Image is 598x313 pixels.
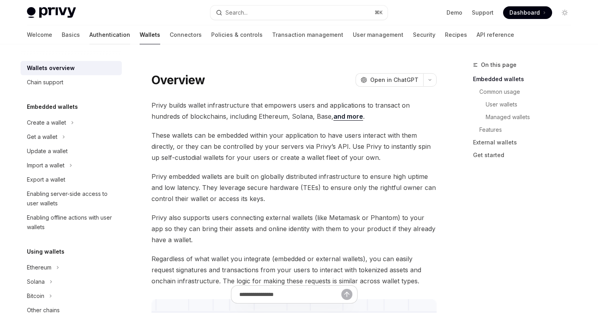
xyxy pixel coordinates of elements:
div: Create a wallet [27,118,66,127]
a: Demo [447,9,462,17]
a: Enabling offline actions with user wallets [21,211,122,234]
a: Update a wallet [21,144,122,158]
a: and more [333,112,363,121]
a: Policies & controls [211,25,263,44]
img: light logo [27,7,76,18]
button: Toggle dark mode [558,6,571,19]
a: Transaction management [272,25,343,44]
span: On this page [481,60,517,70]
div: Export a wallet [27,175,65,184]
div: Chain support [27,78,63,87]
a: Chain support [21,75,122,89]
div: Search... [225,8,248,17]
button: Open in ChatGPT [356,73,423,87]
span: Privy builds wallet infrastructure that empowers users and applications to transact on hundreds o... [151,100,437,122]
h1: Overview [151,73,205,87]
div: Solana [27,277,45,286]
a: Common usage [479,85,577,98]
a: Managed wallets [486,111,577,123]
a: Connectors [170,25,202,44]
a: Export a wallet [21,173,122,187]
a: External wallets [473,136,577,149]
div: Import a wallet [27,161,64,170]
div: Get a wallet [27,132,57,142]
a: Wallets [140,25,160,44]
span: ⌘ K [375,9,383,16]
a: Authentication [89,25,130,44]
a: User wallets [486,98,577,111]
div: Ethereum [27,263,51,272]
span: Privy embedded wallets are built on globally distributed infrastructure to ensure high uptime and... [151,171,437,204]
span: Regardless of what wallet you integrate (embedded or external wallets), you can easily request si... [151,253,437,286]
h5: Embedded wallets [27,102,78,112]
div: Bitcoin [27,291,44,301]
a: Dashboard [503,6,552,19]
span: Dashboard [509,9,540,17]
a: Recipes [445,25,467,44]
div: Wallets overview [27,63,75,73]
span: These wallets can be embedded within your application to have users interact with them directly, ... [151,130,437,163]
h5: Using wallets [27,247,64,256]
a: Welcome [27,25,52,44]
div: Enabling offline actions with user wallets [27,213,117,232]
a: Features [479,123,577,136]
a: Embedded wallets [473,73,577,85]
div: Update a wallet [27,146,68,156]
span: Open in ChatGPT [370,76,418,84]
a: API reference [477,25,514,44]
a: Security [413,25,435,44]
a: Basics [62,25,80,44]
a: Wallets overview [21,61,122,75]
div: Enabling server-side access to user wallets [27,189,117,208]
a: Enabling server-side access to user wallets [21,187,122,211]
span: Privy also supports users connecting external wallets (like Metamask or Phantom) to your app so t... [151,212,437,245]
button: Send message [341,289,352,300]
button: Search...⌘K [210,6,388,20]
a: Support [472,9,494,17]
a: Get started [473,149,577,161]
a: User management [353,25,403,44]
